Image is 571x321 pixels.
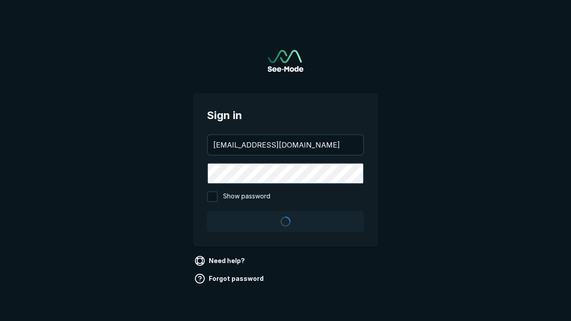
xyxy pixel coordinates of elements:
img: See-Mode Logo [268,50,303,72]
a: Go to sign in [268,50,303,72]
span: Sign in [207,107,364,123]
a: Need help? [193,254,248,268]
input: your@email.com [208,135,363,155]
a: Forgot password [193,272,267,286]
span: Show password [223,191,270,202]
